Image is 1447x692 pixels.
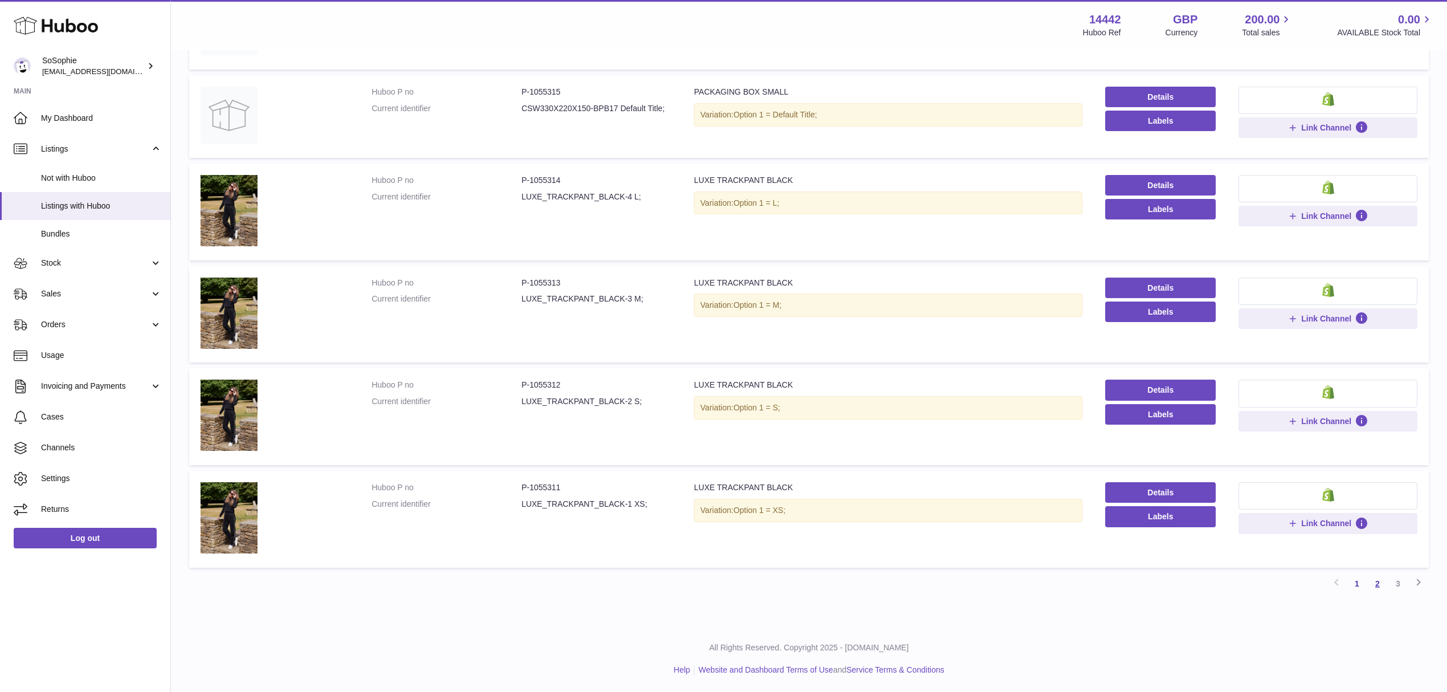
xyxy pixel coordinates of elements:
[521,278,671,288] dd: P-1055313
[371,294,521,304] dt: Current identifier
[1337,12,1433,38] a: 0.00 AVAILABLE Stock Total
[698,665,833,674] a: Website and Dashboard Terms of Use
[41,144,150,154] span: Listings
[1367,573,1388,594] a: 2
[694,396,1082,420] div: Variation:
[1105,199,1216,219] button: Labels
[521,192,671,202] dd: LUXE_TRACKPANT_BLACK-4 L;
[694,380,1082,390] div: LUXE TRACKPANT BLACK
[1238,308,1417,329] button: Link Channel
[1301,416,1351,426] span: Link Channel
[521,499,671,510] dd: LUXE_TRACKPANT_BLACK-1 XS;
[1105,506,1216,527] button: Labels
[1322,181,1334,194] img: shopify-small.png
[371,396,521,407] dt: Current identifier
[1083,27,1121,38] div: Huboo Ref
[694,665,944,675] li: and
[694,87,1082,97] div: PACKAGING BOX SMALL
[694,482,1082,493] div: LUXE TRACKPANT BLACK
[1301,314,1351,324] span: Link Channel
[1105,380,1216,400] a: Details
[371,103,521,114] dt: Current identifier
[42,55,145,77] div: SoSophie
[41,381,150,392] span: Invoicing and Payments
[41,288,150,299] span: Sales
[180,642,1438,653] p: All Rights Reserved. Copyright 2025 - [DOMAIN_NAME]
[521,482,671,493] dd: P-1055311
[521,87,671,97] dd: P-1055315
[1238,117,1417,138] button: Link Channel
[371,192,521,202] dt: Current identifier
[521,396,671,407] dd: LUXE_TRACKPANT_BLACK-2 S;
[733,506,785,515] span: Option 1 = XS;
[1388,573,1408,594] a: 3
[1105,175,1216,196] a: Details
[1173,12,1197,27] strong: GBP
[694,103,1082,127] div: Variation:
[694,175,1082,186] div: LUXE TRACKPANT BLACK
[14,58,31,75] img: internalAdmin-14442@internal.huboo.com
[1322,385,1334,399] img: shopify-small.png
[1238,411,1417,432] button: Link Channel
[733,110,817,119] span: Option 1 = Default Title;
[1301,518,1351,528] span: Link Channel
[201,175,257,246] img: LUXE TRACKPANT BLACK
[41,173,162,184] span: Not with Huboo
[1398,12,1420,27] span: 0.00
[1238,206,1417,226] button: Link Channel
[733,300,781,310] span: Option 1 = M;
[1245,12,1280,27] span: 200.00
[371,380,521,390] dt: Huboo P no
[1166,27,1198,38] div: Currency
[1105,302,1216,322] button: Labels
[371,175,521,186] dt: Huboo P no
[41,229,162,239] span: Bundles
[41,258,150,268] span: Stock
[694,294,1082,317] div: Variation:
[371,87,521,97] dt: Huboo P no
[674,665,690,674] a: Help
[371,499,521,510] dt: Current identifier
[41,350,162,361] span: Usage
[201,278,257,349] img: LUXE TRACKPANT BLACK
[521,294,671,304] dd: LUXE_TRACKPANT_BLACK-3 M;
[1105,111,1216,131] button: Labels
[41,442,162,453] span: Channels
[694,192,1082,215] div: Variation:
[1322,488,1334,502] img: shopify-small.png
[1301,123,1351,133] span: Link Channel
[41,504,162,515] span: Returns
[847,665,945,674] a: Service Terms & Conditions
[14,528,157,548] a: Log out
[371,482,521,493] dt: Huboo P no
[1322,283,1334,297] img: shopify-small.png
[1105,278,1216,298] a: Details
[41,201,162,211] span: Listings with Huboo
[1105,482,1216,503] a: Details
[1322,92,1334,106] img: shopify-small.png
[733,403,780,412] span: Option 1 = S;
[1238,513,1417,534] button: Link Channel
[1105,404,1216,425] button: Labels
[41,412,162,422] span: Cases
[41,319,150,330] span: Orders
[1242,27,1293,38] span: Total sales
[201,87,257,144] img: PACKAGING BOX SMALL
[733,198,779,207] span: Option 1 = L;
[521,380,671,390] dd: P-1055312
[1301,211,1351,221] span: Link Channel
[521,103,671,114] dd: CSW330X220X150-BPB17 Default Title;
[371,278,521,288] dt: Huboo P no
[521,175,671,186] dd: P-1055314
[1347,573,1367,594] a: 1
[201,380,257,451] img: LUXE TRACKPANT BLACK
[694,499,1082,522] div: Variation:
[41,113,162,124] span: My Dashboard
[41,473,162,484] span: Settings
[1105,87,1216,107] a: Details
[1089,12,1121,27] strong: 14442
[694,278,1082,288] div: LUXE TRACKPANT BLACK
[201,482,257,553] img: LUXE TRACKPANT BLACK
[1242,12,1293,38] a: 200.00 Total sales
[1337,27,1433,38] span: AVAILABLE Stock Total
